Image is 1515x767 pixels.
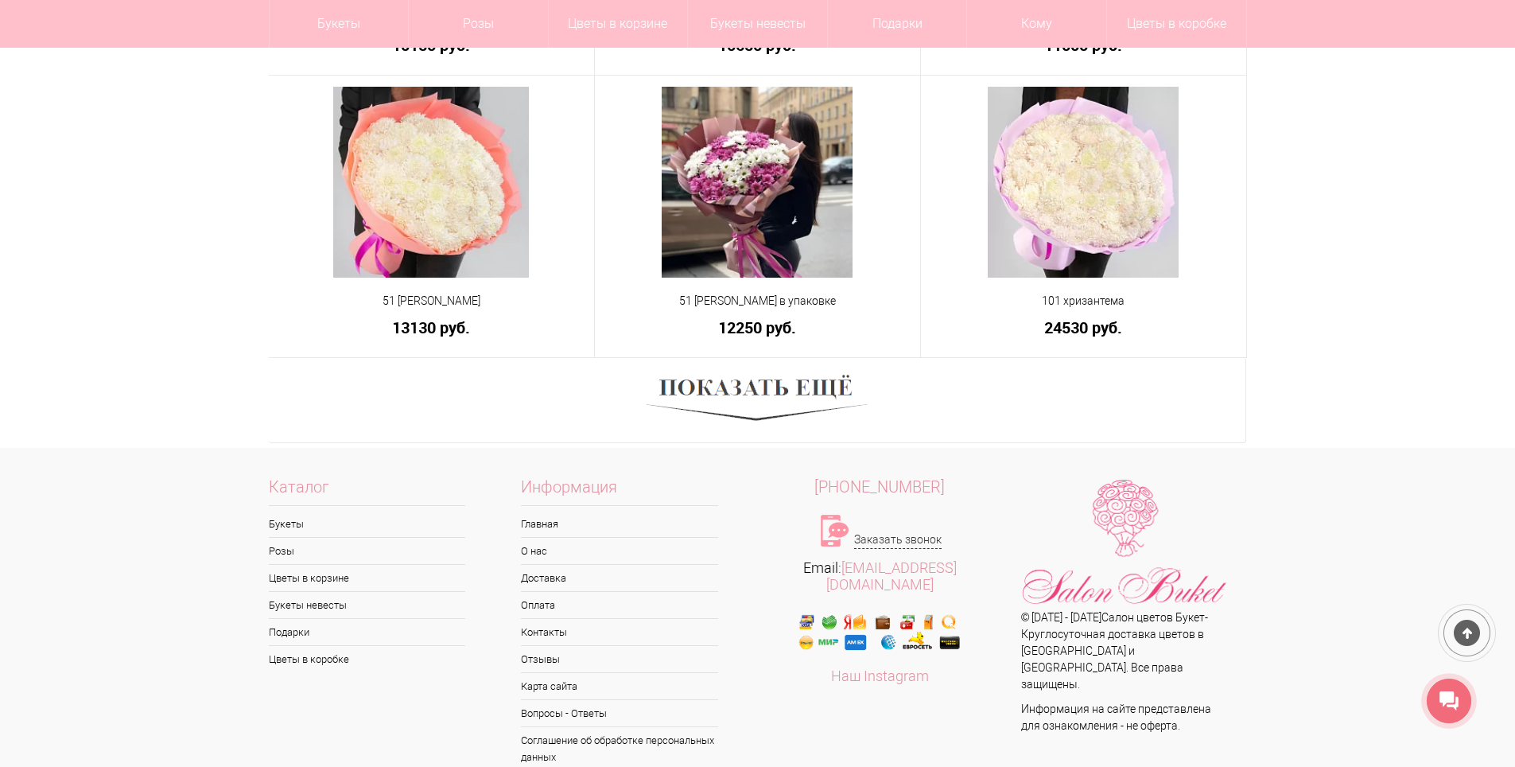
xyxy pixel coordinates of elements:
[521,592,718,618] a: Оплата
[521,538,718,564] a: О нас
[521,646,718,672] a: Отзывы
[758,559,1003,593] div: Email:
[269,592,466,618] a: Букеты невесты
[814,477,945,496] span: [PHONE_NUMBER]
[279,37,584,53] a: 10150 руб.
[662,87,853,278] img: 51 Хризантема в упаковке
[605,37,910,53] a: 10650 руб.
[269,565,466,591] a: Цветы в корзине
[521,673,718,699] a: Карта сайта
[1021,479,1228,609] img: Цветы Нижний Новгород
[1021,611,1208,691] span: © [DATE] - [DATE] - Круглосуточная доставка цветов в [GEOGRAPHIC_DATA] и [GEOGRAPHIC_DATA]. Все п...
[269,511,466,537] a: Букеты
[333,87,528,278] img: 51 Хризантема Одноголовая
[826,559,957,593] a: [EMAIL_ADDRESS][DOMAIN_NAME]
[758,479,1003,496] a: [PHONE_NUMBER]
[647,393,868,406] a: Показать ещё
[269,538,466,564] a: Розы
[831,668,929,684] a: Наш Instagram
[521,511,718,537] a: Главная
[931,319,1236,336] a: 24530 руб.
[647,370,868,430] img: Показать ещё
[931,37,1236,53] a: 11000 руб.
[521,619,718,645] a: Контакты
[1101,611,1205,624] a: Салон цветов Букет
[988,87,1179,278] img: 101 хризантема
[279,293,584,310] a: 51 [PERSON_NAME]
[279,319,584,336] a: 13130 руб.
[269,479,466,506] span: Каталог
[521,479,718,506] span: Информация
[931,293,1236,310] a: 101 хризантема
[521,700,718,726] a: Вопросы - Ответы
[1021,703,1211,732] span: Информация на сайте представлена для ознакомления - не оферта.
[605,319,910,336] a: 12250 руб.
[269,646,466,672] a: Цветы в коробке
[605,293,910,310] a: 51 [PERSON_NAME] в упаковке
[269,619,466,645] a: Подарки
[521,565,718,591] a: Доставка
[854,531,942,549] a: Заказать звонок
